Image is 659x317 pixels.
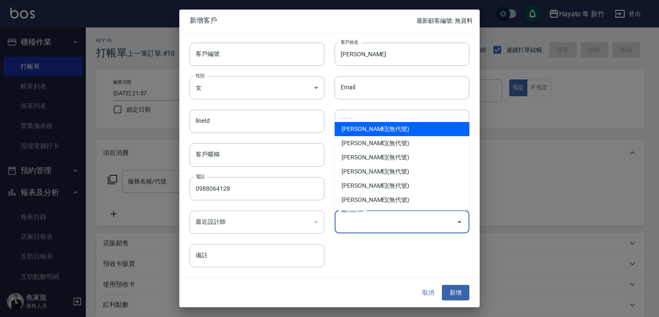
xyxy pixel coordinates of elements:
li: [PERSON_NAME](無代號) [335,150,469,165]
li: [PERSON_NAME](無代號) [335,136,469,150]
button: Close [453,215,466,229]
p: 最新顧客編號: 無資料 [417,16,473,25]
label: 偏好設計師 [341,207,363,213]
li: [PERSON_NAME](無代號) [335,193,469,207]
button: 新增 [442,285,469,301]
li: [PERSON_NAME](無代號) [335,179,469,193]
label: 性別 [196,72,205,79]
label: 電話 [196,173,205,180]
li: [PERSON_NAME](無代號) [335,122,469,136]
li: [PERSON_NAME](無代號) [335,165,469,179]
span: 新增客戶 [190,16,417,25]
button: 取消 [414,285,442,301]
div: 女 [190,76,324,99]
label: 客戶姓名 [341,39,359,45]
